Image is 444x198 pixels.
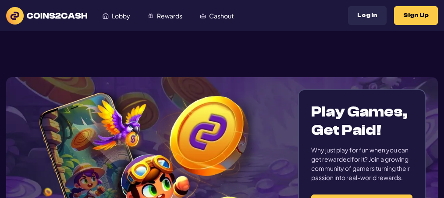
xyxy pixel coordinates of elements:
[394,6,438,25] button: Sign Up
[148,13,154,19] img: Rewards
[6,7,87,25] img: logo text
[157,13,182,19] span: Rewards
[311,145,412,182] div: Why just play for fun when you can get rewarded for it? Join a growing community of gamers turnin...
[94,7,139,24] a: Lobby
[112,13,130,19] span: Lobby
[200,13,206,19] img: Cashout
[311,103,412,139] h1: Play Games, Get Paid!
[139,7,191,24] a: Rewards
[103,13,109,19] img: Lobby
[191,7,242,24] a: Cashout
[209,13,234,19] span: Cashout
[348,6,387,25] button: Log In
